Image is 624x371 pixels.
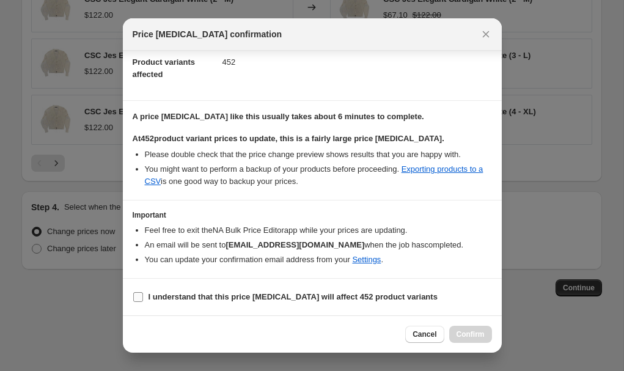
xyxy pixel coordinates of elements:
[145,224,492,237] li: Feel free to exit the NA Bulk Price Editor app while your prices are updating.
[405,326,444,343] button: Cancel
[226,240,364,249] b: [EMAIL_ADDRESS][DOMAIN_NAME]
[477,26,494,43] button: Close
[133,210,492,220] h3: Important
[145,163,492,188] li: You might want to perform a backup of your products before proceeding. is one good way to backup ...
[133,134,444,143] b: At 452 product variant prices to update, this is a fairly large price [MEDICAL_DATA].
[145,239,492,251] li: An email will be sent to when the job has completed .
[133,112,424,121] b: A price [MEDICAL_DATA] like this usually takes about 6 minutes to complete.
[145,149,492,161] li: Please double check that the price change preview shows results that you are happy with.
[133,28,282,40] span: Price [MEDICAL_DATA] confirmation
[149,292,438,301] b: I understand that this price [MEDICAL_DATA] will affect 452 product variants
[133,57,196,79] span: Product variants affected
[222,46,492,78] dd: 452
[352,255,381,264] a: Settings
[413,329,436,339] span: Cancel
[145,254,492,266] li: You can update your confirmation email address from your .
